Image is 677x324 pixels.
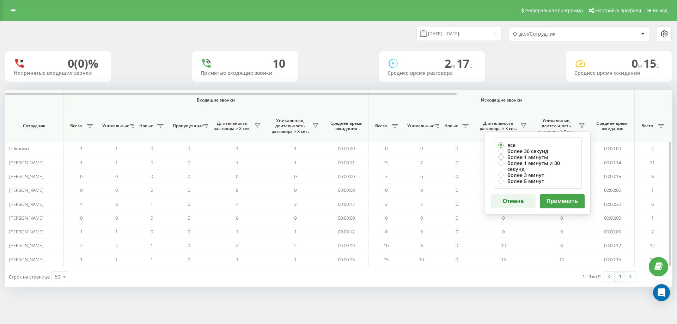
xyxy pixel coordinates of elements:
span: 1 [151,201,153,207]
span: 12 [650,242,655,249]
span: [PERSON_NAME] [9,215,43,221]
span: 11 [650,159,655,166]
span: 0 [188,145,190,152]
span: 19 [650,256,655,263]
label: все [498,142,577,148]
td: 00:00:20 [324,142,368,155]
span: 0 [632,56,644,71]
div: 50 [55,273,60,280]
span: Выход [653,8,667,13]
span: 0 [385,187,388,193]
span: 4 [80,201,83,207]
label: более 30 секунд [498,148,577,154]
span: 0 [236,215,238,221]
span: 0 [80,173,83,179]
span: 0 [80,215,83,221]
span: 8 [560,242,563,249]
span: Пропущенные [173,123,201,129]
span: 1 [80,145,83,152]
span: 0 [115,187,118,193]
span: 15 [384,256,389,263]
span: 2 [651,228,654,235]
span: 1 [651,215,654,221]
span: 7 [420,159,423,166]
span: 0 [294,187,297,193]
td: 00:00:00 [324,211,368,225]
span: Среднее время ожидания [330,121,363,132]
span: Всего [372,123,390,129]
span: 0 [188,173,190,179]
span: 0 [188,187,190,193]
div: Непринятые входящие звонки [14,70,103,76]
td: 00:00:16 [591,253,635,267]
span: [PERSON_NAME] [9,173,43,179]
span: 15 [644,56,659,71]
span: 0 [456,173,458,179]
span: 1 [236,228,238,235]
span: 0 [456,145,458,152]
span: 0 [385,228,388,235]
div: Отдел/Сотрудник [513,31,597,37]
span: Новые [138,123,155,129]
span: 0 [420,215,423,221]
span: Среднее время ожидания [596,121,629,132]
span: 1 [151,256,153,263]
span: 2 [115,242,118,249]
span: 0 [294,215,297,221]
span: 0 [456,201,458,207]
span: 1 [115,159,118,166]
span: 1 [651,187,654,193]
span: c [469,62,472,69]
span: 1 [80,228,83,235]
span: 0 [456,242,458,249]
span: Всего [638,123,656,129]
span: 0 [188,159,190,166]
span: 2 [651,145,654,152]
span: Длительность разговора > Х сек. [478,121,518,132]
span: Строк на странице [9,274,50,280]
td: 00:00:00 [591,142,635,155]
td: 00:00:00 [591,183,635,197]
span: Новые [443,123,460,129]
span: 8 [651,173,654,179]
span: 0 [420,187,423,193]
div: Open Intercom Messenger [653,284,670,301]
span: 1 [115,256,118,263]
span: 3 [115,201,118,207]
td: 00:00:00 [324,170,368,183]
button: Отмена [491,194,536,208]
td: 00:00:12 [591,239,635,252]
span: c [656,62,659,69]
span: 1 [236,256,238,263]
span: 6 [651,201,654,207]
span: Уникальные [102,123,128,129]
span: 9 [385,159,388,166]
span: 1 [151,242,153,249]
td: 00:00:00 [324,183,368,197]
span: [PERSON_NAME] [9,201,43,207]
span: 2 [420,201,423,207]
a: 1 [615,272,625,282]
span: 0 [188,201,190,207]
span: 0 [560,215,563,221]
td: 00:00:00 [591,225,635,239]
span: 0 [151,228,153,235]
span: 10 [559,256,564,263]
span: 2 [445,56,457,71]
td: 00:00:17 [324,197,368,211]
span: 2 [80,242,83,249]
span: 0 [294,173,297,179]
span: 0 [456,215,458,221]
span: 3 [294,201,297,207]
span: Уникальные, длительность разговора > Х сек. [536,118,577,134]
span: 0 [188,256,190,263]
span: 1 [80,256,83,263]
span: 10 [501,242,506,249]
span: 0 [80,187,83,193]
span: Настройки профиля [595,8,641,13]
span: Исходящие звонки [385,97,618,103]
td: 00:00:19 [324,239,368,252]
span: 2 [385,201,388,207]
label: более 3 минут [498,172,577,178]
span: 0 [151,159,153,166]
